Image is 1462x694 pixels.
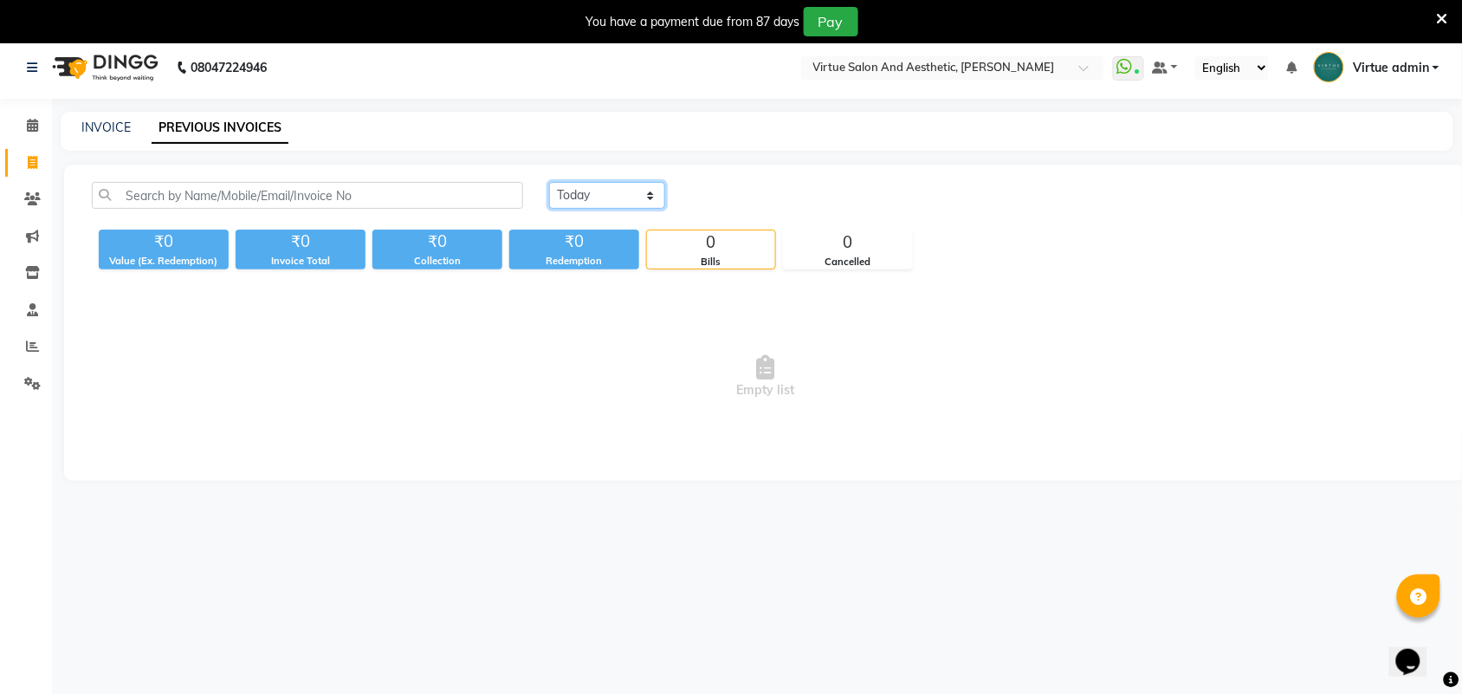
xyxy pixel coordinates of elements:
button: Pay [804,7,858,36]
a: PREVIOUS INVOICES [152,113,288,144]
div: 0 [784,230,912,255]
span: Virtue admin [1353,59,1429,77]
div: Value (Ex. Redemption) [99,254,229,269]
div: ₹0 [509,230,639,254]
div: Collection [372,254,502,269]
div: You have a payment due from 87 days [586,13,800,31]
img: logo [44,43,163,92]
div: Redemption [509,254,639,269]
span: Empty list [92,290,1439,464]
b: 08047224946 [191,43,267,92]
div: ₹0 [99,230,229,254]
div: ₹0 [372,230,502,254]
iframe: chat widget [1389,625,1445,677]
div: ₹0 [236,230,365,254]
img: Virtue admin [1314,52,1344,82]
div: Bills [647,255,775,269]
a: INVOICE [81,120,131,135]
div: 0 [647,230,775,255]
input: Search by Name/Mobile/Email/Invoice No [92,182,523,209]
div: Invoice Total [236,254,365,269]
div: Cancelled [784,255,912,269]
